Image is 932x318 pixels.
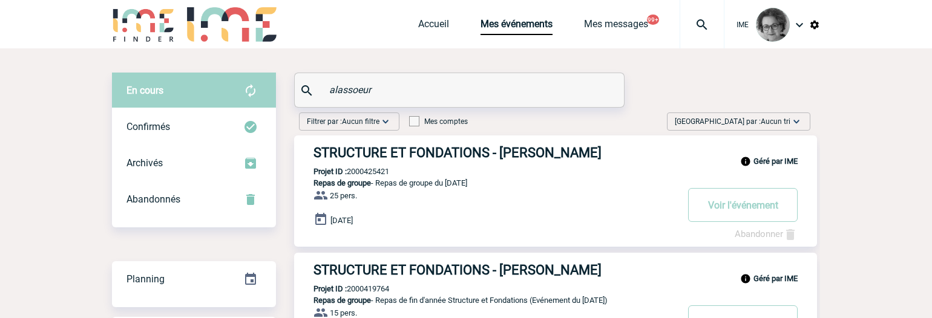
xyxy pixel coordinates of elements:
img: 101028-0.jpg [756,8,790,42]
span: Archivés [126,157,163,169]
b: Géré par IME [753,157,798,166]
img: info_black_24dp.svg [740,273,751,284]
img: baseline_expand_more_white_24dp-b.png [790,115,802,128]
a: STRUCTURE ET FONDATIONS - [PERSON_NAME] [294,145,817,160]
div: Retrouvez ici tous vos événements organisés par date et état d'avancement [112,261,276,297]
img: IME-Finder [112,7,175,42]
img: info_black_24dp.svg [740,156,751,167]
b: Projet ID : [313,284,347,293]
span: Aucun filtre [342,117,379,126]
span: [DATE] [330,216,353,225]
a: Mes messages [584,18,648,35]
img: baseline_expand_more_white_24dp-b.png [379,115,392,128]
span: Repas de groupe [313,296,371,305]
h3: STRUCTURE ET FONDATIONS - [PERSON_NAME] [313,262,677,277]
label: Mes comptes [409,117,468,126]
a: Abandonner [735,229,798,239]
span: Abandonnés [126,193,180,205]
h3: STRUCTURE ET FONDATIONS - [PERSON_NAME] [313,145,677,160]
b: Géré par IME [753,274,798,283]
p: - Repas de groupe du [DATE] [294,178,677,187]
span: 15 pers. [330,308,357,317]
span: Repas de groupe [313,178,371,187]
span: [GEOGRAPHIC_DATA] par : [675,115,790,128]
a: Mes événements [481,18,553,35]
p: - Repas de fin d'année Structure et Fondations (Evénement du [DATE]) [294,296,677,305]
p: 2000425421 [294,167,389,176]
p: 2000419764 [294,284,389,293]
span: 25 pers. [330,191,357,200]
div: Retrouvez ici tous les événements que vous avez décidé d'archiver [112,145,276,181]
span: Aucun tri [761,117,790,126]
b: Projet ID : [313,167,347,176]
a: Accueil [418,18,449,35]
span: Filtrer par : [307,115,379,128]
input: Rechercher un événement par son nom [326,81,596,99]
a: Planning [112,261,276,296]
a: STRUCTURE ET FONDATIONS - [PERSON_NAME] [294,262,817,277]
span: Planning [126,273,165,285]
span: Confirmés [126,121,170,132]
div: Retrouvez ici tous vos évènements avant confirmation [112,73,276,109]
span: En cours [126,85,163,96]
div: Retrouvez ici tous vos événements annulés [112,181,276,218]
button: Voir l'événement [688,188,798,222]
button: 99+ [647,15,659,25]
span: IME [737,21,749,29]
